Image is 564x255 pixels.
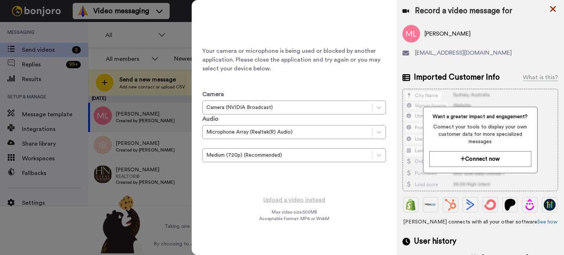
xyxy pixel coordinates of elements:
span: Max video size: 500 MB [271,209,317,215]
span: Acceptable format: MP4 or WebM [259,216,329,222]
img: ActiveCampaign [464,199,476,211]
div: Camera (NVIDIA Broadcast) [206,104,368,111]
img: Hubspot [445,199,456,211]
span: [EMAIL_ADDRESS][DOMAIN_NAME] [415,48,512,57]
img: ConvertKit [484,199,496,211]
button: Connect now [429,151,531,167]
img: GoHighLevel [544,199,556,211]
img: Shopify [405,199,417,211]
div: Medium (720p) (Recommended) [206,152,368,159]
button: Upload a video instead [261,195,328,205]
img: Patreon [504,199,516,211]
div: Microphone Array (Realtek(R) Audio) [206,128,368,136]
a: See how [537,219,557,225]
label: Audio [202,114,218,123]
img: Drip [524,199,536,211]
span: Imported Customer Info [414,72,500,83]
img: Ontraport [425,199,437,211]
span: Your camera or microphone is being used or blocked by another application. Please close the appli... [202,47,386,73]
label: Quality [202,139,219,146]
span: User history [414,236,456,247]
label: Camera [202,90,224,99]
span: Connect your tools to display your own customer data for more specialized messages [429,123,531,145]
span: Want a greater impact and engagement? [429,113,531,120]
span: [PERSON_NAME] connects with all your other software [402,218,558,226]
div: What is this? [523,73,558,82]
